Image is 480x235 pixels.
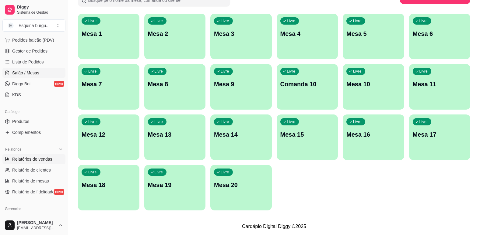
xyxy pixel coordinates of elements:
[419,69,428,74] p: Livre
[2,176,65,186] a: Relatório de mesas
[2,2,65,17] a: DiggySistema de Gestão
[12,189,54,195] span: Relatório de fidelidade
[78,114,139,160] button: LivreMesa 12
[280,80,335,88] p: Comanda 10
[78,14,139,59] button: LivreMesa 1
[88,119,97,124] p: Livre
[88,170,97,175] p: Livre
[12,167,51,173] span: Relatório de clientes
[2,19,65,32] button: Select a team
[12,70,39,76] span: Salão / Mesas
[155,69,163,74] p: Livre
[277,64,338,110] button: LivreComanda 10
[210,165,272,210] button: LivreMesa 20
[144,165,206,210] button: LivreMesa 19
[82,29,136,38] p: Mesa 1
[148,29,202,38] p: Mesa 2
[2,128,65,137] a: Complementos
[409,64,471,110] button: LivreMesa 11
[155,19,163,23] p: Livre
[88,19,97,23] p: Livre
[221,69,229,74] p: Livre
[2,46,65,56] a: Gestor de Pedidos
[12,156,52,162] span: Relatórios de vendas
[2,218,65,233] button: [PERSON_NAME][EMAIL_ADDRESS][DOMAIN_NAME]
[419,19,428,23] p: Livre
[353,69,362,74] p: Livre
[346,80,401,88] p: Mesa 10
[343,64,404,110] button: LivreMesa 10
[148,130,202,139] p: Mesa 13
[144,64,206,110] button: LivreMesa 8
[78,64,139,110] button: LivreMesa 7
[2,204,65,214] div: Gerenciar
[413,29,467,38] p: Mesa 6
[346,29,401,38] p: Mesa 5
[2,90,65,100] a: KDS
[343,114,404,160] button: LivreMesa 16
[88,69,97,74] p: Livre
[148,80,202,88] p: Mesa 8
[144,114,206,160] button: LivreMesa 13
[353,19,362,23] p: Livre
[17,220,56,226] span: [PERSON_NAME]
[17,10,63,15] span: Sistema de Gestão
[221,19,229,23] p: Livre
[343,14,404,59] button: LivreMesa 5
[210,64,272,110] button: LivreMesa 9
[280,29,335,38] p: Mesa 4
[409,114,471,160] button: LivreMesa 17
[12,59,44,65] span: Lista de Pedidos
[277,114,338,160] button: LivreMesa 15
[17,226,56,230] span: [EMAIL_ADDRESS][DOMAIN_NAME]
[2,57,65,67] a: Lista de Pedidos
[12,129,41,135] span: Complementos
[210,14,272,59] button: LivreMesa 3
[82,80,136,88] p: Mesa 7
[214,80,268,88] p: Mesa 9
[287,119,296,124] p: Livre
[144,14,206,59] button: LivreMesa 2
[68,218,480,235] footer: Cardápio Digital Diggy © 2025
[221,170,229,175] p: Livre
[214,130,268,139] p: Mesa 14
[8,22,14,29] span: E
[12,178,49,184] span: Relatório de mesas
[2,214,65,223] a: Entregadoresnovo
[82,130,136,139] p: Mesa 12
[12,48,47,54] span: Gestor de Pedidos
[353,119,362,124] p: Livre
[2,79,65,89] a: Diggy Botnovo
[287,69,296,74] p: Livre
[17,5,63,10] span: Diggy
[148,181,202,189] p: Mesa 19
[413,130,467,139] p: Mesa 17
[413,80,467,88] p: Mesa 11
[2,165,65,175] a: Relatório de clientes
[409,14,471,59] button: LivreMesa 6
[155,170,163,175] p: Livre
[214,29,268,38] p: Mesa 3
[280,130,335,139] p: Mesa 15
[287,19,296,23] p: Livre
[210,114,272,160] button: LivreMesa 14
[221,119,229,124] p: Livre
[12,92,21,98] span: KDS
[12,118,29,124] span: Produtos
[5,147,21,152] span: Relatórios
[12,81,31,87] span: Diggy Bot
[214,181,268,189] p: Mesa 20
[346,130,401,139] p: Mesa 16
[2,187,65,197] a: Relatório de fidelidadenovo
[2,68,65,78] a: Salão / Mesas
[78,165,139,210] button: LivreMesa 18
[155,119,163,124] p: Livre
[82,181,136,189] p: Mesa 18
[419,119,428,124] p: Livre
[2,154,65,164] a: Relatórios de vendas
[2,117,65,126] a: Produtos
[277,14,338,59] button: LivreMesa 4
[2,107,65,117] div: Catálogo
[2,35,65,45] button: Pedidos balcão (PDV)
[19,22,50,29] div: Esquina burgu ...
